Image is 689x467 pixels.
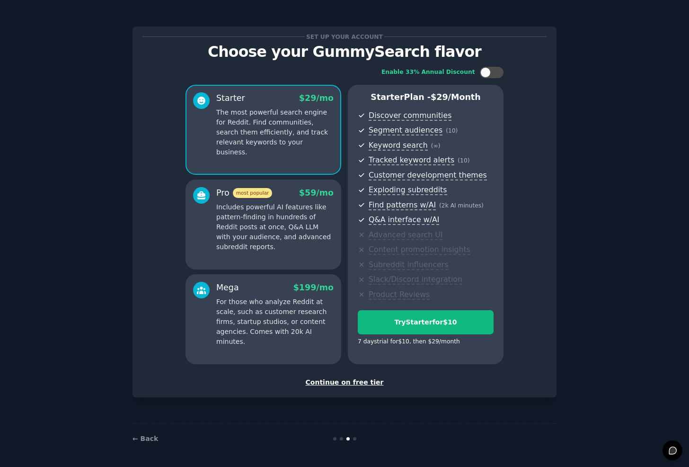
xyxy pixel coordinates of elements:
[381,68,475,77] div: Enable 33% Annual Discount
[293,283,334,292] span: $ 199 /mo
[216,297,334,347] p: For those who analyze Reddit at scale, such as customer research firms, startup studios, or conte...
[369,155,454,165] span: Tracked keyword alerts
[369,290,430,300] span: Product Reviews
[132,435,158,442] a: ← Back
[299,188,334,198] span: $ 59 /mo
[439,202,484,209] span: ( 2k AI minutes )
[369,275,462,285] span: Slack/Discord integration
[233,188,273,198] span: most popular
[142,377,547,387] div: Continue on free tier
[216,187,272,199] div: Pro
[369,230,442,240] span: Advanced search UI
[369,111,451,121] span: Discover communities
[358,310,494,334] button: TryStarterfor$10
[369,141,428,151] span: Keyword search
[216,92,245,104] div: Starter
[369,200,436,210] span: Find patterns w/AI
[299,93,334,103] span: $ 29 /mo
[431,143,441,149] span: ( ∞ )
[369,245,470,255] span: Content promotion insights
[369,171,487,180] span: Customer development themes
[358,91,494,103] p: Starter Plan -
[369,126,442,135] span: Segment audiences
[216,202,334,252] p: Includes powerful AI features like pattern-finding in hundreds of Reddit posts at once, Q&A LLM w...
[216,282,239,294] div: Mega
[369,185,447,195] span: Exploding subreddits
[142,44,547,60] p: Choose your GummySearch flavor
[369,215,439,225] span: Q&A interface w/AI
[369,260,448,270] span: Subreddit influencers
[305,32,385,42] span: Set up your account
[358,338,460,346] div: 7 days trial for $10 , then $ 29 /month
[216,108,334,157] p: The most powerful search engine for Reddit. Find communities, search them efficiently, and track ...
[446,127,458,134] span: ( 10 )
[431,92,481,102] span: $ 29 /month
[458,157,469,164] span: ( 10 )
[358,317,493,327] div: Try Starter for $10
